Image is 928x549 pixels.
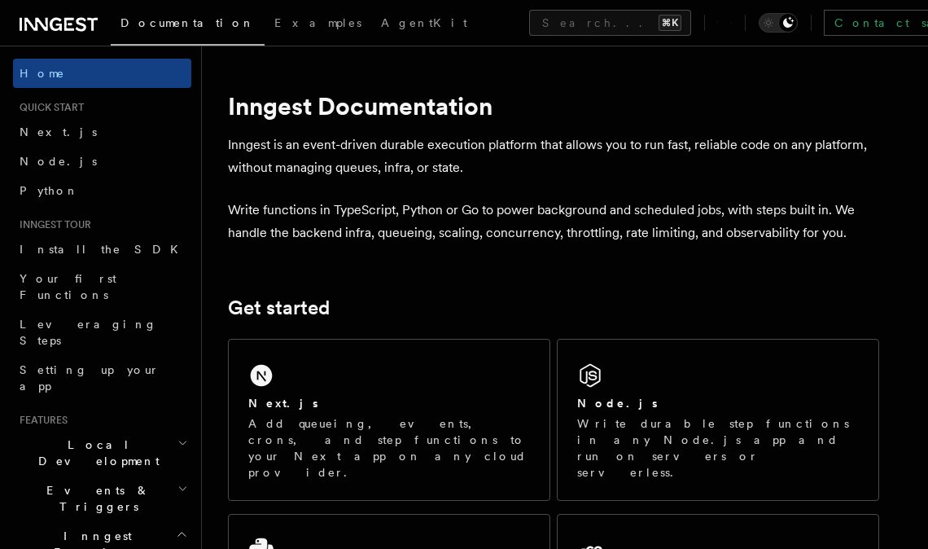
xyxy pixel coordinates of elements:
[13,176,191,205] a: Python
[13,430,191,476] button: Local Development
[248,415,530,481] p: Add queueing, events, crons, and step functions to your Next app on any cloud provider.
[20,243,188,256] span: Install the SDK
[13,476,191,521] button: Events & Triggers
[111,5,265,46] a: Documentation
[13,218,91,231] span: Inngest tour
[13,437,177,469] span: Local Development
[13,482,177,515] span: Events & Triggers
[274,16,361,29] span: Examples
[20,272,116,301] span: Your first Functions
[659,15,681,31] kbd: ⌘K
[13,355,191,401] a: Setting up your app
[13,414,68,427] span: Features
[228,199,879,244] p: Write functions in TypeScript, Python or Go to power background and scheduled jobs, with steps bu...
[20,184,79,197] span: Python
[13,101,84,114] span: Quick start
[13,235,191,264] a: Install the SDK
[13,310,191,355] a: Leveraging Steps
[529,10,691,36] button: Search...⌘K
[13,59,191,88] a: Home
[13,264,191,310] a: Your first Functions
[228,296,330,319] a: Get started
[381,16,467,29] span: AgentKit
[20,65,65,81] span: Home
[20,155,97,168] span: Node.js
[120,16,255,29] span: Documentation
[228,91,879,121] h1: Inngest Documentation
[265,5,371,44] a: Examples
[371,5,477,44] a: AgentKit
[577,415,859,481] p: Write durable step functions in any Node.js app and run on servers or serverless.
[20,125,97,138] span: Next.js
[248,395,318,411] h2: Next.js
[20,318,157,347] span: Leveraging Steps
[557,339,879,501] a: Node.jsWrite durable step functions in any Node.js app and run on servers or serverless.
[13,147,191,176] a: Node.js
[228,134,879,179] p: Inngest is an event-driven durable execution platform that allows you to run fast, reliable code ...
[759,13,798,33] button: Toggle dark mode
[577,395,658,411] h2: Node.js
[228,339,550,501] a: Next.jsAdd queueing, events, crons, and step functions to your Next app on any cloud provider.
[20,363,160,393] span: Setting up your app
[13,117,191,147] a: Next.js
